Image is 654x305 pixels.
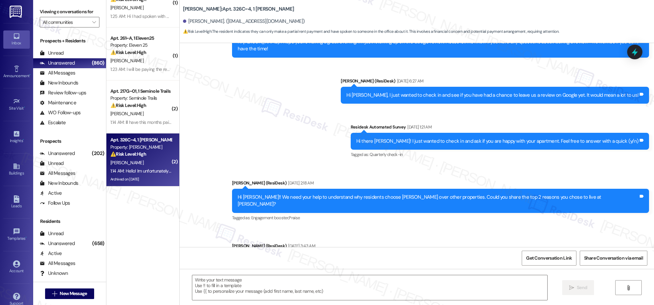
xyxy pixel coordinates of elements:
input: All communities [43,17,89,27]
a: Buildings [3,161,30,178]
div: Residesk Automated Survey [351,124,649,133]
div: Prospects [33,138,106,145]
span: • [24,105,25,110]
div: (658) [90,238,106,249]
div: Unread [40,160,64,167]
div: New Inbounds [40,79,78,86]
div: Residents [33,218,106,225]
span: New Message [60,290,87,297]
span: Quarterly check-in [370,152,402,157]
div: Escalate [40,119,66,126]
div: All Messages [40,170,75,177]
button: Share Conversation via email [580,251,647,266]
div: Maintenance [40,99,76,106]
div: New Inbounds [40,180,78,187]
div: Tagged as: [351,150,649,159]
span: • [26,235,27,240]
strong: ⚠️ Risk Level: High [183,29,211,34]
i:  [92,20,96,25]
div: Review follow-ups [40,89,86,96]
div: Unread [40,230,64,237]
a: Inbox [3,30,30,48]
div: All Messages [40,260,75,267]
a: Templates • [3,226,30,244]
button: Send [562,280,594,295]
img: ResiDesk Logo [10,6,23,18]
label: Viewing conversations for [40,7,99,17]
div: Active [40,250,62,257]
div: Unanswered [40,150,75,157]
span: Praise [289,215,300,221]
div: [PERSON_NAME]. ([EMAIL_ADDRESS][DOMAIN_NAME]) [183,18,305,25]
b: [PERSON_NAME]: Apt. 326C~4, 1 [PERSON_NAME] [183,6,294,13]
div: [DATE] 3:43 AM [286,242,315,249]
span: Get Conversation Link [526,255,572,262]
div: Hi there [PERSON_NAME]! I just wanted to check in and ask if you are happy with your apartment. F... [356,138,639,145]
span: Share Conversation via email [584,255,643,262]
div: (860) [90,58,106,68]
i:  [569,285,574,290]
div: Hi [PERSON_NAME], I just wanted to check in and see if you have had a chance to leave us a review... [346,92,638,99]
span: • [30,73,30,77]
div: Tagged as: [232,213,649,223]
div: All Messages [40,70,75,76]
div: Follow Ups [40,200,70,207]
div: WO Follow-ups [40,109,81,116]
a: Leads [3,193,30,211]
div: Hi [PERSON_NAME]!! We need your help to understand why residents choose [PERSON_NAME] over other ... [238,194,638,208]
button: New Message [45,288,94,299]
i:  [52,291,57,296]
span: : The resident indicates they can only make a partial rent payment and have spoken to someone in ... [183,28,559,35]
div: Prospects + Residents [33,37,106,44]
a: Account [3,258,30,276]
div: Active [40,190,62,197]
div: Hi [PERSON_NAME]! I hope you’re having a great evening. I'm just following up on the Google revie... [238,38,638,53]
span: Engagement booster , [251,215,289,221]
div: [DATE] 2:18 AM [286,179,314,186]
div: Unanswered [40,240,75,247]
i:  [626,285,631,290]
div: [PERSON_NAME] (ResiDesk) [232,179,649,189]
div: [PERSON_NAME] (ResiDesk) [341,77,649,87]
div: [DATE] 6:27 AM [395,77,424,84]
span: • [23,137,24,142]
span: Send [577,284,587,291]
a: Site Visit • [3,96,30,114]
button: Get Conversation Link [522,251,576,266]
div: Unanswered [40,60,75,67]
div: (202) [90,148,106,159]
div: Unknown [40,270,68,277]
div: Unread [40,50,64,57]
div: [DATE] 1:21 AM [406,124,432,130]
a: Insights • [3,128,30,146]
div: [PERSON_NAME] (ResiDesk) [232,242,649,252]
